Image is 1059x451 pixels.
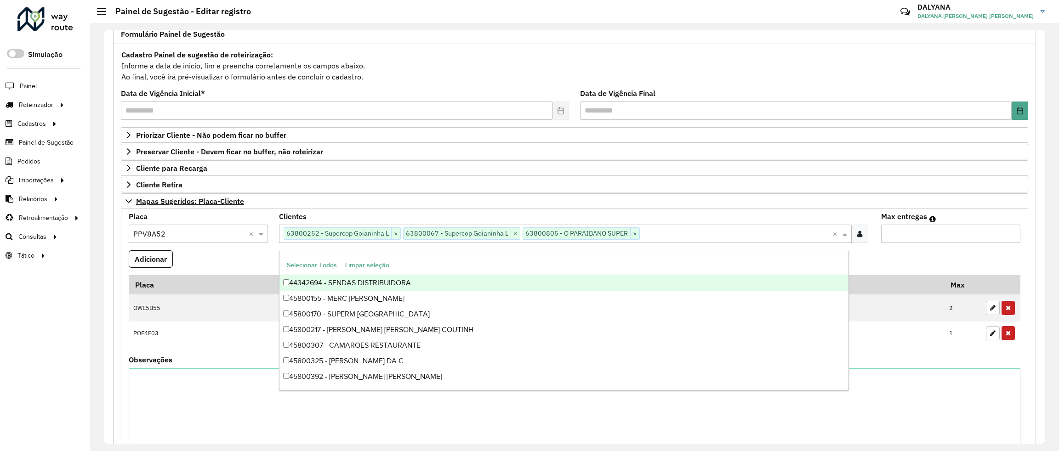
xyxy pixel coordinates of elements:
[17,251,34,260] span: Tático
[511,228,520,239] span: ×
[19,213,68,223] span: Retroalimentação
[341,258,393,272] button: Limpar seleção
[19,194,47,204] span: Relatórios
[121,30,225,38] span: Formulário Painel de Sugestão
[279,384,848,400] div: 45800473 - [PERSON_NAME]
[136,131,286,139] span: Priorizar Cliente - Não podem ficar no buffer
[832,228,840,239] span: Clear all
[279,251,849,391] ng-dropdown-panel: Options list
[129,321,284,345] td: POE4E03
[945,275,981,294] th: Max
[917,12,1034,20] span: DALYANA [PERSON_NAME] [PERSON_NAME]
[279,369,848,384] div: 45800392 - [PERSON_NAME] [PERSON_NAME]
[279,306,848,322] div: 45800170 - SUPERM [GEOGRAPHIC_DATA]
[283,258,341,272] button: Selecionar Todos
[19,175,54,185] span: Importações
[895,2,915,22] a: Contato Rápido
[18,232,46,242] span: Consultas
[249,228,256,239] span: Clear all
[630,228,639,239] span: ×
[279,338,848,353] div: 45800307 - CAMAROES RESTAURANTE
[20,81,37,91] span: Painel
[121,50,273,59] strong: Cadastro Painel de sugestão de roteirização:
[19,100,53,110] span: Roteirizador
[945,294,981,321] td: 2
[136,164,207,172] span: Cliente para Recarga
[121,177,1028,192] a: Cliente Retira
[121,88,205,99] label: Data de Vigência Inicial
[279,291,848,306] div: 45800155 - MERC [PERSON_NAME]
[121,127,1028,143] a: Priorizar Cliente - Não podem ficar no buffer
[279,211,307,222] label: Clientes
[881,211,927,222] label: Max entregas
[1012,101,1028,120] button: Choose Date
[129,275,284,294] th: Placa
[106,6,251,17] h2: Painel de Sugestão - Editar registro
[284,228,391,239] span: 63800252 - Supercop Goianinha L
[391,228,400,239] span: ×
[136,197,244,205] span: Mapas Sugeridos: Placa-Cliente
[129,211,148,222] label: Placa
[28,49,63,60] label: Simulação
[580,88,655,99] label: Data de Vigência Final
[121,49,1028,83] div: Informe a data de inicio, fim e preencha corretamente os campos abaixo. Ao final, você irá pré-vi...
[17,157,40,166] span: Pedidos
[136,181,182,188] span: Cliente Retira
[129,354,172,365] label: Observações
[121,193,1028,209] a: Mapas Sugeridos: Placa-Cliente
[136,148,323,155] span: Preservar Cliente - Devem ficar no buffer, não roteirizar
[279,322,848,338] div: 45800217 - [PERSON_NAME] [PERSON_NAME] COUTINH
[404,228,511,239] span: 63800067 - Supercop Goianinha L
[129,250,173,268] button: Adicionar
[279,275,848,291] div: 44342694 - SENDAS DISTRIBUIDORA
[121,144,1028,159] a: Preservar Cliente - Devem ficar no buffer, não roteirizar
[129,294,284,321] td: OWE5B55
[17,119,46,129] span: Cadastros
[19,138,74,147] span: Painel de Sugestão
[917,3,1034,11] h3: DALYANA
[929,215,936,223] em: Máximo de clientes que serão colocados na mesma rota com os clientes informados
[945,321,981,345] td: 1
[121,160,1028,176] a: Cliente para Recarga
[279,353,848,369] div: 45800325 - [PERSON_NAME] DA C
[523,228,630,239] span: 63800805 - O PARAIBANO SUPER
